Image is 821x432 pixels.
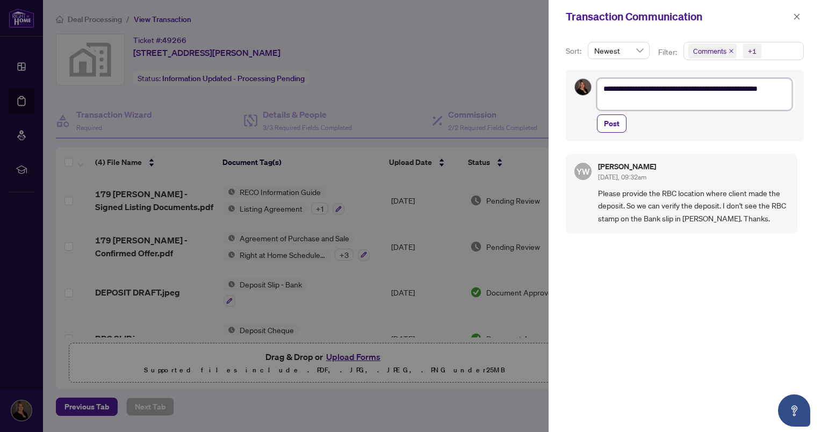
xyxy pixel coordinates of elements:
span: Please provide the RBC location where client made the deposit. So we can verify the deposit. I do... [598,187,789,225]
div: Transaction Communication [566,9,790,25]
span: close [729,48,734,54]
span: YW [577,165,590,178]
span: Comments [688,44,737,59]
div: +1 [748,46,757,56]
span: Newest [594,42,643,59]
span: Comments [693,46,726,56]
span: [DATE], 09:32am [598,173,646,181]
h5: [PERSON_NAME] [598,163,656,170]
span: Post [604,115,620,132]
p: Filter: [658,46,679,58]
button: Open asap [778,394,810,427]
button: Post [597,114,626,133]
img: Profile Icon [575,79,591,95]
p: Sort: [566,45,584,57]
span: close [793,13,801,20]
